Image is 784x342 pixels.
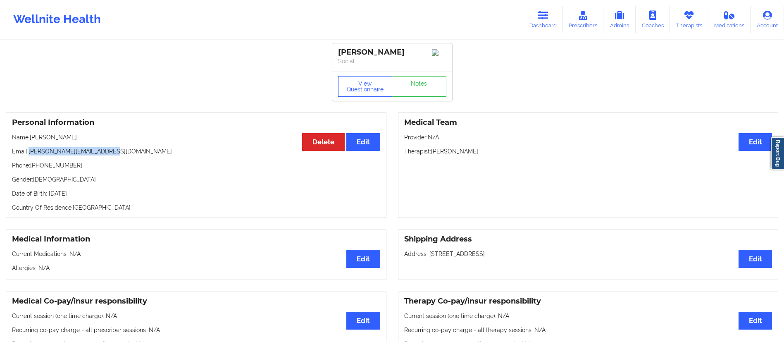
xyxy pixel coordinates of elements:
[404,250,772,258] p: Address: [STREET_ADDRESS]
[404,312,772,320] p: Current session (one time charge): N/A
[404,297,772,306] h3: Therapy Co-pay/insur responsibility
[404,133,772,141] p: Provider: N/A
[392,76,446,97] a: Notes
[338,57,446,65] p: Social
[12,312,380,320] p: Current session (one time charge): N/A
[12,264,380,272] p: Allergies: N/A
[12,161,380,170] p: Phone: [PHONE_NUMBER]
[12,189,380,198] p: Date of Birth: [DATE]
[12,234,380,244] h3: Medical Information
[12,203,380,212] p: Country Of Residence: [GEOGRAPHIC_DATA]
[346,133,380,151] button: Edit
[346,312,380,330] button: Edit
[636,6,670,33] a: Coaches
[739,312,772,330] button: Edit
[739,250,772,268] button: Edit
[12,250,380,258] p: Current Medications: N/A
[670,6,708,33] a: Therapists
[739,133,772,151] button: Edit
[404,118,772,127] h3: Medical Team
[708,6,751,33] a: Medications
[12,297,380,306] h3: Medical Co-pay/insur responsibility
[338,48,446,57] div: [PERSON_NAME]
[751,6,784,33] a: Account
[12,133,380,141] p: Name: [PERSON_NAME]
[404,234,772,244] h3: Shipping Address
[12,175,380,184] p: Gender: [DEMOGRAPHIC_DATA]
[563,6,604,33] a: Prescribers
[432,49,446,56] img: Image%2Fplaceholer-image.png
[523,6,563,33] a: Dashboard
[338,76,393,97] button: View Questionnaire
[12,147,380,155] p: Email: [PERSON_NAME][EMAIL_ADDRESS][DOMAIN_NAME]
[12,118,380,127] h3: Personal Information
[12,326,380,334] p: Recurring co-pay charge - all prescriber sessions : N/A
[346,250,380,268] button: Edit
[404,326,772,334] p: Recurring co-pay charge - all therapy sessions : N/A
[302,133,345,151] button: Delete
[404,147,772,155] p: Therapist: [PERSON_NAME]
[603,6,636,33] a: Admins
[771,137,784,170] a: Report Bug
